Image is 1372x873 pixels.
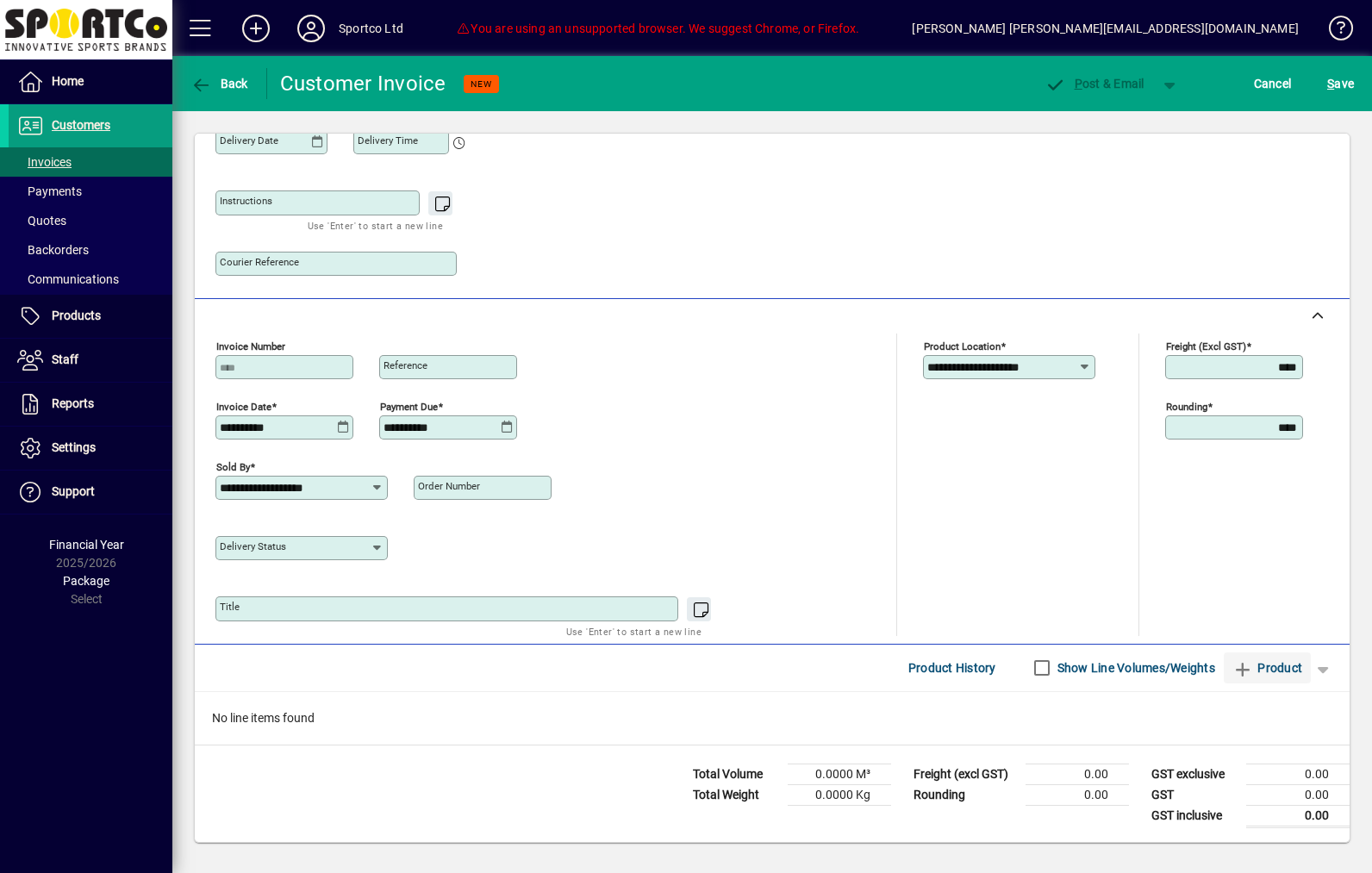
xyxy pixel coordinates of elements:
button: Back [186,68,253,99]
span: Product History [908,654,996,682]
a: Home [9,60,172,103]
span: Reports [52,396,94,410]
td: GST exclusive [1143,764,1246,784]
a: Staff [9,339,172,382]
span: You are using an unsupported browser. We suggest Chrome, or Firefox. [456,22,859,35]
span: Staff [52,352,78,366]
app-page-header-button: Back [172,68,267,99]
td: 0.0000 Kg [788,784,891,805]
a: Knowledge Base [1316,3,1350,59]
td: 0.00 [1246,805,1350,826]
td: Freight (excl GST) [905,764,1026,784]
mat-hint: Use 'Enter' to start a new line [566,621,702,641]
button: Profile [284,13,339,44]
mat-label: Title [220,601,240,613]
label: Show Line Volumes/Weights [1054,659,1215,677]
span: Product [1232,654,1302,682]
mat-label: Invoice date [216,400,271,412]
a: Products [9,295,172,338]
a: Quotes [9,206,172,235]
span: Back [190,77,248,90]
mat-hint: Use 'Enter' to start a new line [308,215,443,235]
td: 0.00 [1246,784,1350,805]
span: Communications [17,272,119,286]
a: Settings [9,427,172,470]
span: ost & Email [1045,77,1144,90]
span: S [1327,77,1334,90]
span: Home [52,74,84,88]
a: Communications [9,265,172,294]
mat-label: Rounding [1166,400,1207,412]
mat-label: Payment due [380,400,438,412]
span: Financial Year [49,538,124,552]
mat-label: Invoice number [216,340,285,352]
mat-label: Sold by [216,460,250,472]
mat-label: Delivery date [220,134,278,147]
div: [PERSON_NAME] [PERSON_NAME][EMAIL_ADDRESS][DOMAIN_NAME] [912,15,1299,42]
td: Rounding [905,784,1026,805]
mat-label: Order number [418,480,480,492]
span: P [1075,77,1082,90]
a: Payments [9,177,172,206]
a: Reports [9,383,172,426]
mat-label: Delivery status [220,540,286,552]
span: NEW [471,78,492,90]
a: Invoices [9,147,172,177]
span: ave [1327,70,1354,97]
button: Post & Email [1036,68,1153,99]
a: Backorders [9,235,172,265]
button: Cancel [1250,68,1296,99]
mat-label: Delivery time [358,134,418,147]
td: 0.0000 M³ [788,764,891,784]
a: Support [9,471,172,514]
span: Products [52,309,101,322]
div: Sportco Ltd [339,15,403,42]
td: Total Volume [684,764,788,784]
span: Customers [52,118,110,132]
span: Backorders [17,243,89,257]
span: Payments [17,184,82,198]
mat-label: Product location [924,340,1001,352]
mat-label: Freight (excl GST) [1166,340,1246,352]
span: Package [63,574,109,588]
span: Quotes [17,214,66,228]
td: Total Weight [684,784,788,805]
td: 0.00 [1026,764,1129,784]
td: GST inclusive [1143,805,1246,826]
div: No line items found [195,692,1350,745]
mat-label: Courier Reference [220,256,299,268]
td: GST [1143,784,1246,805]
button: Add [228,13,284,44]
td: 0.00 [1246,764,1350,784]
mat-label: Reference [384,359,427,371]
button: Product History [901,652,1003,683]
mat-label: Instructions [220,195,272,207]
button: Save [1323,68,1358,99]
span: Cancel [1254,70,1292,97]
span: Invoices [17,155,72,169]
button: Product [1224,652,1311,683]
span: Settings [52,440,96,454]
div: Customer Invoice [280,70,446,97]
span: Support [52,484,95,498]
td: 0.00 [1026,784,1129,805]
